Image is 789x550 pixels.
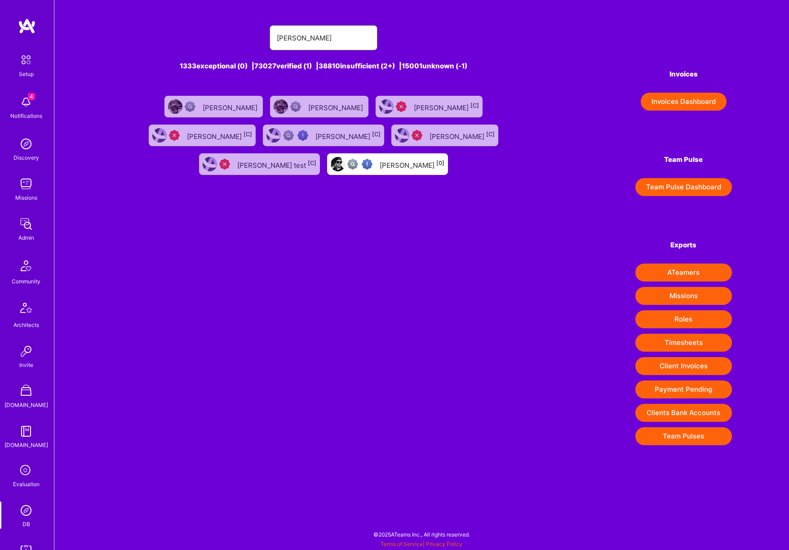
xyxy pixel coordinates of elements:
[22,519,30,529] div: DB
[635,404,732,422] button: Clients Bank Accounts
[28,93,35,100] span: 4
[395,128,409,143] img: User Avatar
[17,93,35,111] img: bell
[17,382,35,400] img: A Store
[152,128,167,143] img: User Avatar
[203,101,259,112] div: [PERSON_NAME]
[111,61,535,71] div: 1333 exceptional (0) | 73027 verified (1) | 38810 insufficient (2+) | 15001 unknown (-1)
[470,102,479,109] sup: [C]
[412,130,422,141] img: Unqualified
[396,101,407,112] img: Unqualified
[635,178,732,196] button: Team Pulse Dashboard
[379,99,394,114] img: User Avatar
[17,342,35,360] img: Invite
[308,160,316,166] sup: [C]
[436,160,444,166] sup: [0]
[380,158,444,170] div: [PERSON_NAME]
[274,99,288,114] img: User Avatar
[19,360,33,370] div: Invite
[17,135,35,153] img: discovery
[388,121,502,150] a: User AvatarUnqualified[PERSON_NAME][C]
[18,18,36,34] img: logo
[372,131,381,138] sup: [C]
[486,131,495,138] sup: [C]
[266,128,281,143] img: User Avatar
[195,150,324,179] a: User AvatarUnqualified[PERSON_NAME] test[C]
[259,121,388,150] a: User AvatarNot fully vettedHigh Potential User[PERSON_NAME][C]
[54,523,789,546] div: © 2025 ATeams Inc., All rights reserved.
[203,157,217,171] img: User Avatar
[168,99,182,114] img: User Avatar
[237,158,316,170] div: [PERSON_NAME] test
[635,70,732,78] h4: Invoices
[15,299,37,320] img: Architects
[372,92,486,121] a: User AvatarUnqualified[PERSON_NAME][C]
[635,264,732,282] button: ATeamers
[244,131,252,138] sup: [C]
[331,157,345,171] img: User Avatar
[10,111,42,121] div: Notifications
[15,255,37,277] img: Community
[635,357,732,375] button: Client Invoices
[430,130,495,141] div: [PERSON_NAME]
[15,193,37,202] div: Missions
[18,462,35,479] i: icon SelectionTeam
[283,130,294,141] img: Not fully vetted
[315,130,381,141] div: [PERSON_NAME]
[266,92,372,121] a: User AvatarNot Scrubbed[PERSON_NAME]
[17,422,35,440] img: guide book
[18,233,34,242] div: Admin
[324,150,452,179] a: User AvatarNot fully vettedHigh Potential User[PERSON_NAME][0]
[17,501,35,519] img: Admin Search
[17,175,35,193] img: teamwork
[381,541,462,547] span: |
[13,320,39,330] div: Architects
[381,541,423,547] a: Terms of Service
[635,287,732,305] button: Missions
[635,310,732,328] button: Roles
[635,156,732,164] h4: Team Pulse
[185,101,195,112] img: Not Scrubbed
[13,479,40,489] div: Evaluation
[187,130,252,141] div: [PERSON_NAME]
[635,93,732,111] a: Invoices Dashboard
[308,101,365,112] div: [PERSON_NAME]
[219,159,230,170] img: Unqualified
[277,27,370,49] input: Search for an A-Teamer
[635,241,732,249] h4: Exports
[641,93,727,111] button: Invoices Dashboard
[635,427,732,445] button: Team Pulses
[12,277,40,286] div: Community
[635,334,732,352] button: Timesheets
[426,541,462,547] a: Privacy Policy
[169,130,180,141] img: Unqualified
[4,400,48,410] div: [DOMAIN_NAME]
[145,121,259,150] a: User AvatarUnqualified[PERSON_NAME][C]
[635,380,732,398] button: Payment Pending
[4,440,48,450] div: [DOMAIN_NAME]
[19,69,34,79] div: Setup
[414,101,479,112] div: [PERSON_NAME]
[13,153,39,162] div: Discovery
[290,101,301,112] img: Not Scrubbed
[362,159,372,170] img: High Potential User
[17,50,35,69] img: setup
[161,92,266,121] a: User AvatarNot Scrubbed[PERSON_NAME]
[17,215,35,233] img: admin teamwork
[347,159,358,170] img: Not fully vetted
[297,130,308,141] img: High Potential User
